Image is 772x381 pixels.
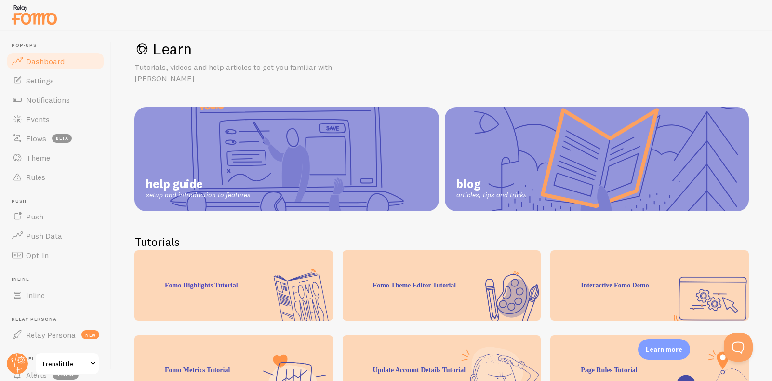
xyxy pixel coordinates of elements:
[26,330,76,340] span: Relay Persona
[6,148,105,167] a: Theme
[146,191,251,200] span: setup and introduction to features
[134,107,439,211] a: help guide setup and introduction to features
[6,325,105,344] a: Relay Persona new
[550,250,749,321] div: Interactive Fomo Demo
[26,76,54,85] span: Settings
[52,134,72,143] span: beta
[724,333,753,362] iframe: Help Scout Beacon - Open
[134,62,366,84] p: Tutorials, videos and help articles to get you familiar with [PERSON_NAME]
[6,245,105,265] a: Opt-In
[134,234,749,249] h2: Tutorials
[26,231,62,241] span: Push Data
[26,370,47,380] span: Alerts
[26,212,43,221] span: Push
[6,226,105,245] a: Push Data
[12,276,105,283] span: Inline
[134,250,333,321] div: Fomo Highlights Tutorial
[41,358,87,369] span: Trenalittle
[26,153,50,163] span: Theme
[6,167,105,187] a: Rules
[6,129,105,148] a: Flows beta
[6,207,105,226] a: Push
[12,316,105,323] span: Relay Persona
[146,177,251,191] span: help guide
[638,339,690,360] div: Learn more
[26,134,46,143] span: Flows
[646,345,682,354] p: Learn more
[12,42,105,49] span: Pop-ups
[6,109,105,129] a: Events
[456,191,527,200] span: articles, tips and tricks
[81,330,99,339] span: new
[26,56,65,66] span: Dashboard
[26,172,45,182] span: Rules
[6,90,105,109] a: Notifications
[134,39,749,59] h1: Learn
[6,286,105,305] a: Inline
[343,250,541,321] div: Fomo Theme Editor Tutorial
[6,52,105,71] a: Dashboard
[445,107,749,211] a: blog articles, tips and tricks
[35,352,100,375] a: Trenalittle
[26,114,50,124] span: Events
[26,95,70,105] span: Notifications
[26,290,45,300] span: Inline
[456,177,527,191] span: blog
[26,250,49,260] span: Opt-In
[10,2,58,27] img: fomo-relay-logo-orange.svg
[6,71,105,90] a: Settings
[12,198,105,204] span: Push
